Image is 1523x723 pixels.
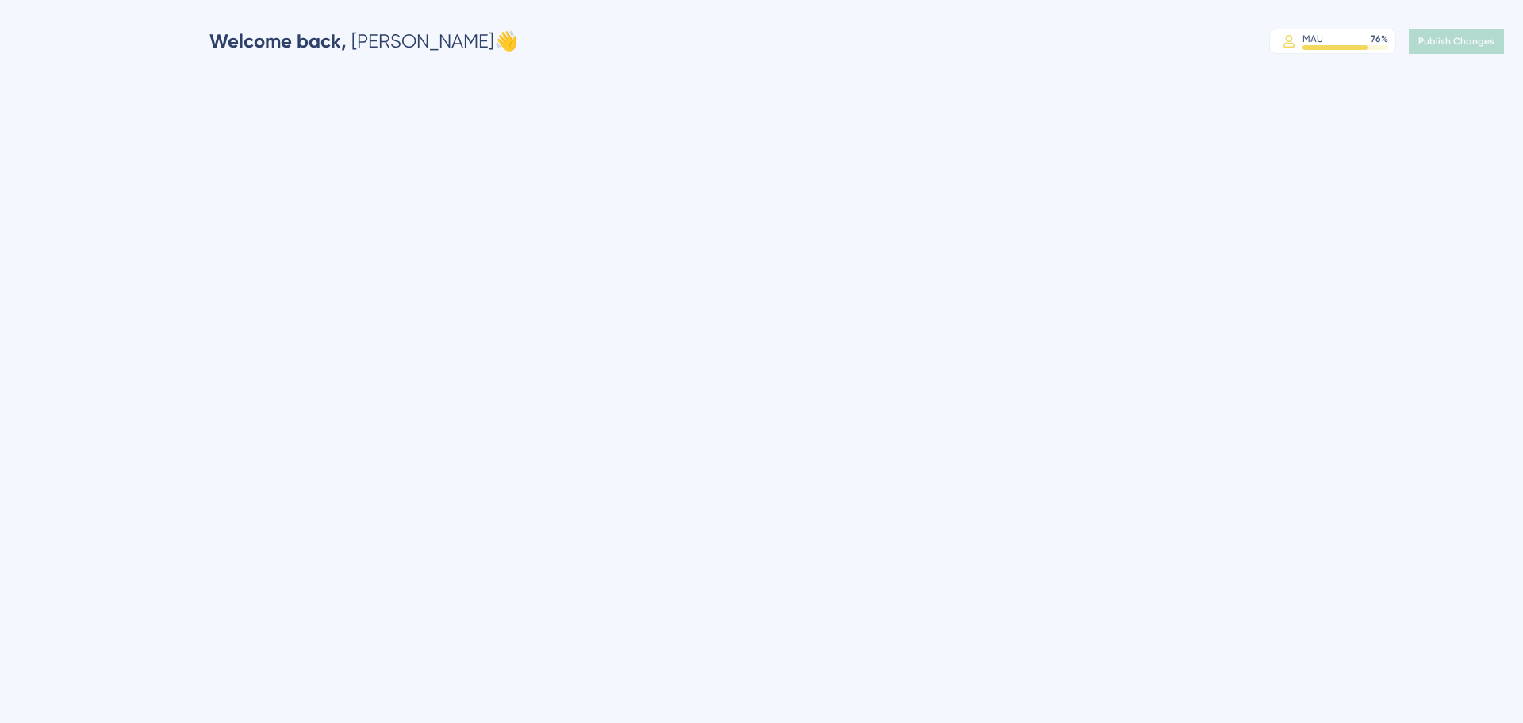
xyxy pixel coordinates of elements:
[1418,35,1494,48] span: Publish Changes
[1409,29,1504,54] button: Publish Changes
[1302,33,1323,45] div: MAU
[209,29,347,52] span: Welcome back,
[1371,33,1388,45] div: 76 %
[209,29,518,54] div: [PERSON_NAME] 👋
